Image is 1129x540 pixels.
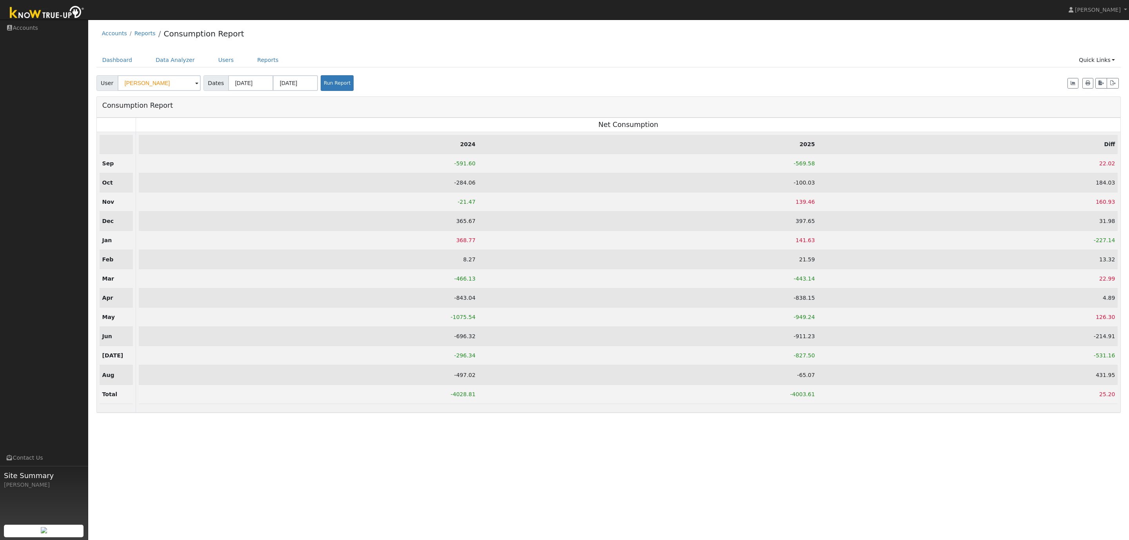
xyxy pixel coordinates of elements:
[478,173,818,192] td: -100.03
[203,75,229,91] span: Dates
[818,269,1118,288] td: 22.99
[139,288,478,308] td: -843.04
[212,53,240,67] a: Users
[102,179,113,186] strong: Oct
[1067,78,1078,89] button: Show Graph
[478,346,818,365] td: -827.50
[818,173,1118,192] td: 184.03
[102,218,114,224] strong: Dec
[6,4,88,22] img: Know True-Up
[478,154,818,173] td: -569.58
[818,211,1118,230] td: 31.98
[134,30,156,36] a: Reports
[139,250,478,269] td: 8.27
[818,346,1118,365] td: -531.16
[478,211,818,230] td: 397.65
[1075,7,1121,13] span: [PERSON_NAME]
[163,29,244,38] a: Consumption Report
[102,314,115,320] strong: May
[139,269,478,288] td: -466.13
[818,308,1118,327] td: 126.30
[102,275,114,282] strong: Mar
[139,365,478,384] td: -497.02
[478,365,818,384] td: -65.07
[139,346,478,365] td: -296.34
[818,288,1118,308] td: 4.89
[1107,78,1119,89] button: Export Interval Data
[150,53,201,67] a: Data Analyzer
[96,75,118,91] span: User
[102,199,114,205] strong: Nov
[139,192,478,211] td: -21.47
[818,250,1118,269] td: 13.32
[4,470,84,481] span: Site Summary
[139,154,478,173] td: -591.60
[478,231,818,250] td: 141.63
[102,352,123,359] strong: [DATE]
[1095,78,1107,89] button: Export to CSV
[321,75,354,91] button: Run Report
[102,256,114,263] strong: Feb
[478,384,818,404] td: -4003.61
[139,231,478,250] td: 368.77
[478,327,818,346] td: -911.23
[1082,78,1093,89] button: Print
[102,30,127,36] a: Accounts
[1073,53,1121,67] a: Quick Links
[139,121,1118,129] h3: Net Consumption
[478,269,818,288] td: -443.14
[102,391,117,397] strong: Total
[118,75,201,91] input: Select a User
[800,141,815,147] strong: 2025
[139,308,478,327] td: -1075.54
[4,481,84,489] div: [PERSON_NAME]
[139,173,478,192] td: -284.06
[818,327,1118,346] td: -214.91
[478,288,818,308] td: -838.15
[139,211,478,230] td: 365.67
[818,231,1118,250] td: -227.14
[139,384,478,404] td: -4028.81
[478,308,818,327] td: -949.24
[102,160,114,167] strong: Sep
[102,295,113,301] strong: Apr
[1104,141,1115,147] strong: Diff
[102,237,112,243] strong: Jan
[102,100,173,111] h3: Consumption Report
[478,250,818,269] td: 21.59
[818,192,1118,211] td: 160.93
[139,327,478,346] td: -696.32
[96,53,138,67] a: Dashboard
[818,154,1118,173] td: 22.02
[41,527,47,533] img: retrieve
[818,384,1118,404] td: 25.20
[460,141,476,147] strong: 2024
[102,372,114,378] strong: Aug
[478,192,818,211] td: 139.46
[251,53,284,67] a: Reports
[102,333,112,339] strong: Jun
[818,365,1118,384] td: 431.95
